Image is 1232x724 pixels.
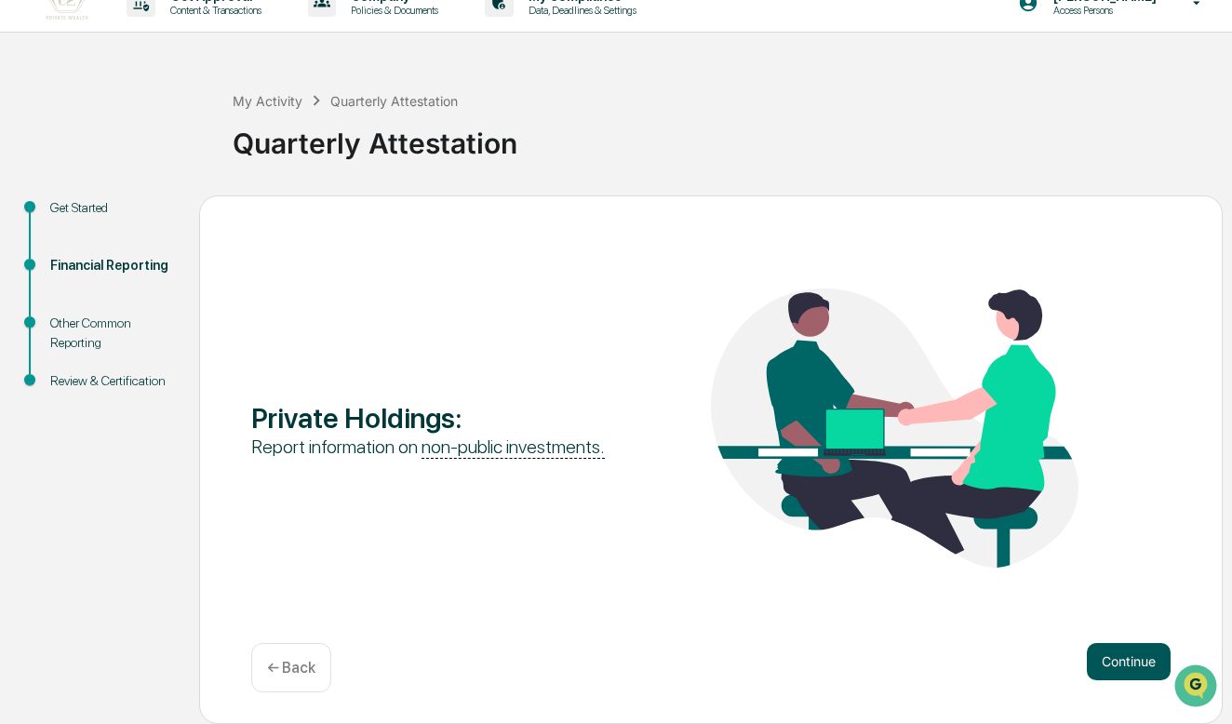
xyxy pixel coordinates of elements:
[514,4,646,17] p: Data, Deadlines & Settings
[50,256,169,275] div: Financial Reporting
[127,227,238,261] a: 🗄️Attestations
[422,436,605,459] u: non-public investments.
[1038,4,1166,17] p: Access Persons
[50,314,169,353] div: Other Common Reporting
[155,4,271,17] p: Content & Transactions
[233,112,1223,160] div: Quarterly Attestation
[233,93,302,109] div: My Activity
[50,371,169,391] div: Review & Certification
[37,235,120,253] span: Preclearance
[154,235,231,253] span: Attestations
[63,161,235,176] div: We're available if you need us!
[251,435,619,459] div: Report information on
[135,236,150,251] div: 🗄️
[19,39,339,69] p: How can we help?
[267,659,315,677] p: ← Back
[336,4,448,17] p: Policies & Documents
[1087,643,1171,680] button: Continue
[50,198,169,218] div: Get Started
[11,262,125,296] a: 🔎Data Lookup
[11,227,127,261] a: 🖐️Preclearance
[19,142,52,176] img: 1746055101610-c473b297-6a78-478c-a979-82029cc54cd1
[37,270,117,288] span: Data Lookup
[251,401,619,435] div: Private Holdings :
[316,148,339,170] button: Start new chat
[185,315,225,329] span: Pylon
[1172,663,1223,713] iframe: Open customer support
[131,315,225,329] a: Powered byPylon
[19,236,33,251] div: 🖐️
[19,272,33,287] div: 🔎
[330,93,458,109] div: Quarterly Attestation
[63,142,305,161] div: Start new chat
[711,288,1078,568] img: Private Holdings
